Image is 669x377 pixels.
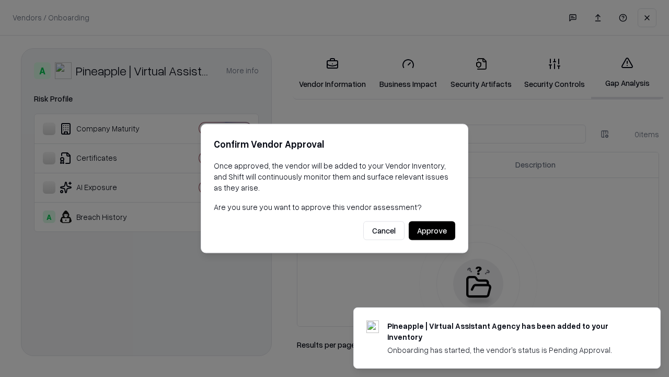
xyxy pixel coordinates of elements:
[214,202,455,213] p: Are you sure you want to approve this vendor assessment?
[214,137,455,152] h2: Confirm Vendor Approval
[387,345,635,356] div: Onboarding has started, the vendor's status is Pending Approval.
[214,160,455,193] p: Once approved, the vendor will be added to your Vendor Inventory, and Shift will continuously mon...
[409,221,455,240] button: Approve
[366,320,379,333] img: trypineapple.com
[363,221,405,240] button: Cancel
[387,320,635,342] div: Pineapple | Virtual Assistant Agency has been added to your inventory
